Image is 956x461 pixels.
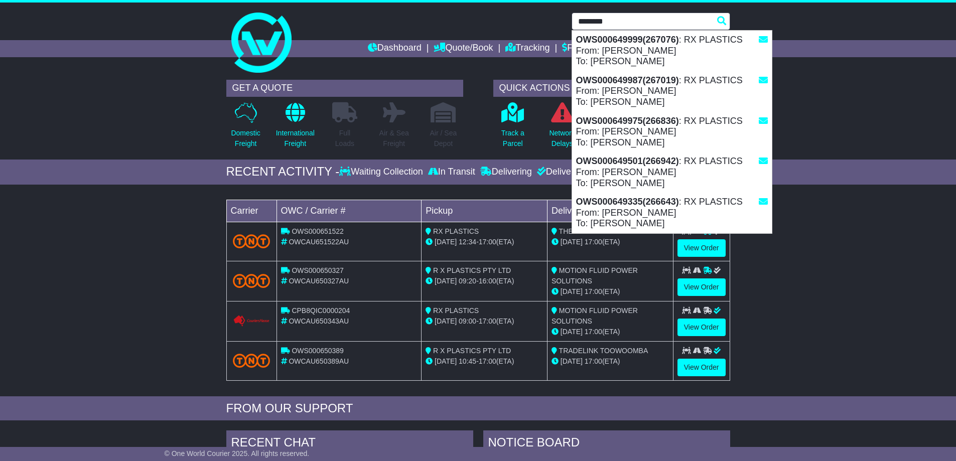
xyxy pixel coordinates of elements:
[585,328,602,336] span: 17:00
[332,128,357,149] p: Full Loads
[501,102,525,155] a: Track aParcel
[289,357,349,365] span: OWCAU650389AU
[493,80,730,97] div: QUICK ACTIONS
[426,356,543,367] div: - (ETA)
[552,327,669,337] div: (ETA)
[233,234,270,248] img: TNT_Domestic.png
[459,238,476,246] span: 12:34
[435,277,457,285] span: [DATE]
[561,357,583,365] span: [DATE]
[677,359,726,376] a: View Order
[547,200,673,222] td: Delivery
[276,128,315,149] p: International Freight
[426,237,543,247] div: - (ETA)
[572,152,772,193] div: : RX PLASTICS From: [PERSON_NAME] To: [PERSON_NAME]
[677,278,726,296] a: View Order
[226,80,463,97] div: GET A QUOTE
[434,40,493,57] a: Quote/Book
[459,317,476,325] span: 09:00
[572,112,772,152] div: : RX PLASTICS From: [PERSON_NAME] To: [PERSON_NAME]
[483,430,730,457] div: NOTICE BOARD
[230,102,260,155] a: DomesticFreight
[534,167,584,178] div: Delivered
[585,287,602,295] span: 17:00
[426,167,478,178] div: In Transit
[576,35,679,45] strong: OWS000649999(267076)
[433,227,479,235] span: RX PLASTICS
[231,128,260,149] p: Domestic Freight
[226,165,340,179] div: RECENT ACTIVITY -
[379,128,409,149] p: Air & Sea Freight
[572,31,772,71] div: : RX PLASTICS From: [PERSON_NAME] To: [PERSON_NAME]
[226,200,277,222] td: Carrier
[677,239,726,257] a: View Order
[459,277,476,285] span: 09:20
[479,317,496,325] span: 17:00
[552,266,638,285] span: MOTION FLUID POWER SOLUTIONS
[561,287,583,295] span: [DATE]
[576,156,679,166] strong: OWS000649501(266942)
[576,75,679,85] strong: OWS000649987(267019)
[292,227,344,235] span: OWS000651522
[233,354,270,367] img: TNT_Domestic.png
[289,238,349,246] span: OWCAU651522AU
[422,200,548,222] td: Pickup
[233,274,270,287] img: TNT_Domestic.png
[561,328,583,336] span: [DATE]
[576,116,679,126] strong: OWS000649975(266836)
[572,71,772,112] div: : RX PLASTICS From: [PERSON_NAME] To: [PERSON_NAME]
[426,316,543,327] div: - (ETA)
[277,200,422,222] td: OWC / Carrier #
[677,319,726,336] a: View Order
[233,315,270,327] img: GetCarrierServiceLogo
[552,237,669,247] div: (ETA)
[479,357,496,365] span: 17:00
[426,276,543,286] div: - (ETA)
[478,167,534,178] div: Delivering
[549,102,575,155] a: NetworkDelays
[435,357,457,365] span: [DATE]
[433,266,511,274] span: R X PLASTICS PTY LTD
[552,306,638,325] span: MOTION FLUID POWER SOLUTIONS
[561,238,583,246] span: [DATE]
[430,128,457,149] p: Air / Sea Depot
[576,197,679,207] strong: OWS000649335(266643)
[433,306,479,315] span: RX PLASTICS
[435,317,457,325] span: [DATE]
[459,357,476,365] span: 10:45
[572,193,772,233] div: : RX PLASTICS From: [PERSON_NAME] To: [PERSON_NAME]
[289,317,349,325] span: OWCAU650343AU
[226,430,473,457] div: RECENT CHAT
[479,238,496,246] span: 17:00
[276,102,315,155] a: InternationalFreight
[289,277,349,285] span: OWCAU650327AU
[165,449,310,457] span: © One World Courier 2025. All rights reserved.
[368,40,422,57] a: Dashboard
[292,266,344,274] span: OWS000650327
[552,356,669,367] div: (ETA)
[585,357,602,365] span: 17:00
[562,40,608,57] a: Financials
[339,167,425,178] div: Waiting Collection
[505,40,550,57] a: Tracking
[501,128,524,149] p: Track a Parcel
[435,238,457,246] span: [DATE]
[559,347,648,355] span: TRADELINK TOOWOOMBA
[552,286,669,297] div: (ETA)
[559,227,616,235] span: THE HOSE SHED
[292,306,350,315] span: CPB8QIC0000204
[479,277,496,285] span: 16:00
[433,347,511,355] span: R X PLASTICS PTY LTD
[292,347,344,355] span: OWS000650389
[549,128,575,149] p: Network Delays
[585,238,602,246] span: 17:00
[226,401,730,416] div: FROM OUR SUPPORT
